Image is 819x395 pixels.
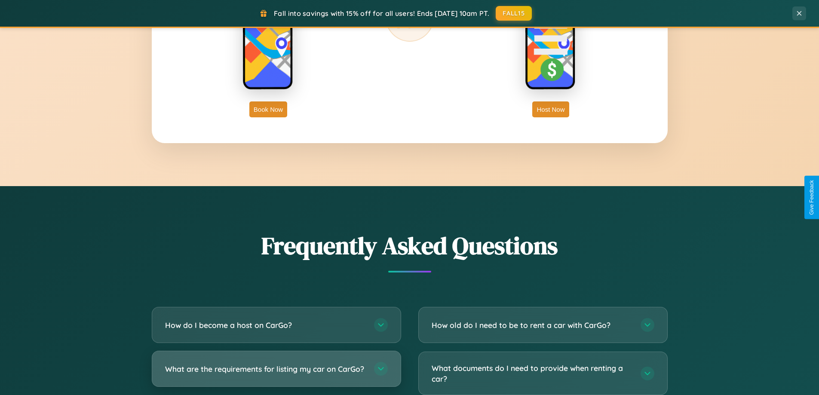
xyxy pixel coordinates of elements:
button: Book Now [249,101,287,117]
h3: What documents do I need to provide when renting a car? [432,363,632,384]
h2: Frequently Asked Questions [152,229,668,262]
div: Give Feedback [809,180,815,215]
button: Host Now [532,101,569,117]
h3: What are the requirements for listing my car on CarGo? [165,364,365,374]
h3: How old do I need to be to rent a car with CarGo? [432,320,632,331]
button: FALL15 [496,6,532,21]
span: Fall into savings with 15% off for all users! Ends [DATE] 10am PT. [274,9,489,18]
h3: How do I become a host on CarGo? [165,320,365,331]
